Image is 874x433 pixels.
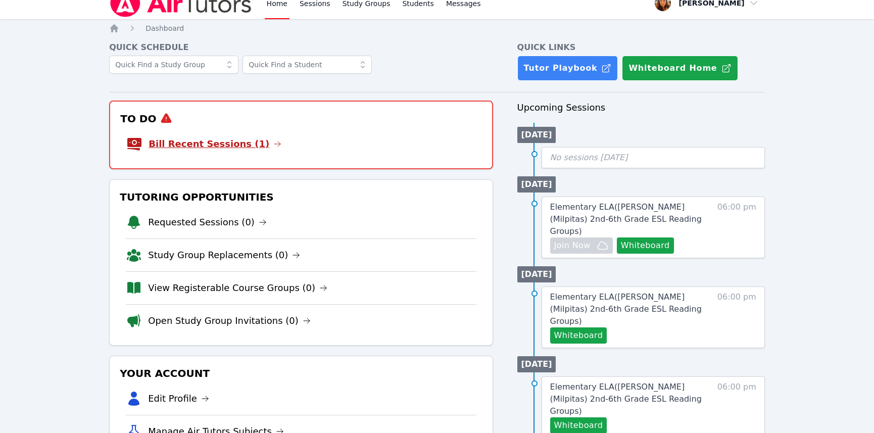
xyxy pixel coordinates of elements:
[554,239,591,252] span: Join Now
[118,110,483,128] h3: To Do
[118,188,484,206] h3: Tutoring Opportunities
[109,41,493,54] h4: Quick Schedule
[517,101,765,115] h3: Upcoming Sessions
[148,215,267,229] a: Requested Sessions (0)
[517,266,556,282] li: [DATE]
[109,23,765,33] nav: Breadcrumb
[517,127,556,143] li: [DATE]
[517,356,556,372] li: [DATE]
[550,382,702,416] span: Elementary ELA ( [PERSON_NAME] (Milpitas) 2nd-6th Grade ESL Reading Groups )
[148,314,311,328] a: Open Study Group Invitations (0)
[109,56,238,74] input: Quick Find a Study Group
[550,292,702,326] span: Elementary ELA ( [PERSON_NAME] (Milpitas) 2nd-6th Grade ESL Reading Groups )
[717,291,756,344] span: 06:00 pm
[550,381,705,417] a: Elementary ELA([PERSON_NAME] (Milpitas) 2nd-6th Grade ESL Reading Groups)
[622,56,738,81] button: Whiteboard Home
[550,202,702,236] span: Elementary ELA ( [PERSON_NAME] (Milpitas) 2nd-6th Grade ESL Reading Groups )
[148,248,300,262] a: Study Group Replacements (0)
[118,364,484,382] h3: Your Account
[550,291,705,327] a: Elementary ELA([PERSON_NAME] (Milpitas) 2nd-6th Grade ESL Reading Groups)
[550,237,613,254] button: Join Now
[617,237,674,254] button: Whiteboard
[242,56,372,74] input: Quick Find a Student
[148,281,327,295] a: View Registerable Course Groups (0)
[517,56,618,81] a: Tutor Playbook
[717,201,756,254] span: 06:00 pm
[145,24,184,32] span: Dashboard
[148,392,209,406] a: Edit Profile
[550,201,705,237] a: Elementary ELA([PERSON_NAME] (Milpitas) 2nd-6th Grade ESL Reading Groups)
[517,41,765,54] h4: Quick Links
[145,23,184,33] a: Dashboard
[550,327,607,344] button: Whiteboard
[550,153,628,162] span: No sessions [DATE]
[149,137,281,151] a: Bill Recent Sessions (1)
[517,176,556,193] li: [DATE]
